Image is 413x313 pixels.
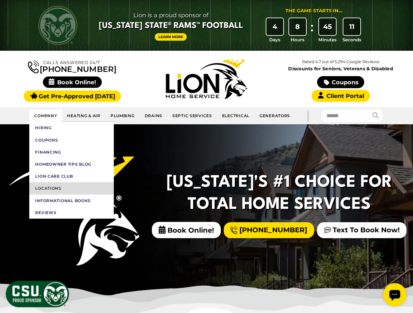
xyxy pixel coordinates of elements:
div: 4 [266,18,283,35]
div: 8 [289,18,306,35]
a: [PHONE_NUMBER] [224,222,314,238]
div: 45 [319,18,336,35]
a: Get Pre-Approved [DATE] [24,90,121,102]
span: Book Online! [43,76,102,88]
a: Coupons [317,76,364,88]
div: 11 [343,18,360,35]
a: Drains [140,110,167,122]
p: Rated 4.7 out of 5,294 Google Reviews [273,58,408,65]
span: Days [269,36,280,43]
a: Locations [29,182,114,194]
img: CSU Sponsor Badge [5,280,70,308]
span: Discounts for Seniors, Veterans & Disabled [275,66,406,71]
a: Learn More [155,33,187,41]
a: Electrical [217,110,255,122]
div: The Game Starts in... [286,7,342,15]
a: Hiring [29,122,114,134]
a: Reviews [29,207,114,219]
span: Lion is a proud sponsor of [99,10,243,20]
span: Seconds [342,36,361,43]
a: Coupons [29,134,114,146]
a: Text To Book Now! [317,222,406,238]
span: Hours [291,36,304,43]
a: Generators [255,110,295,122]
a: Client Portal [312,90,370,102]
span: Minutes [318,36,337,43]
img: Lion Home Service [166,59,247,99]
a: Homeowner Tips Blog [29,158,114,170]
span: Book Online! [152,222,221,238]
a: Informational Books [29,195,114,207]
a: Septic Services [167,110,217,122]
a: Heating & Air [62,110,105,122]
a: Lion Care Club [29,170,114,182]
div: : [309,18,315,43]
a: Plumbing [106,110,140,122]
a: Company [29,110,62,122]
div: | [295,107,321,124]
h2: [US_STATE]'s #1 Choice For Total Home Services [165,172,393,216]
img: CSU Rams logo [38,6,77,45]
a: Financing [29,146,114,158]
a: [PHONE_NUMBER] [28,59,116,73]
span: [US_STATE] State® Rams™ Football [99,20,243,32]
div: Open chat widget [3,3,26,26]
